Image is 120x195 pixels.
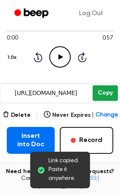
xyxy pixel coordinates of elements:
[3,111,31,120] button: Delete
[5,175,115,190] span: Contact us
[7,127,55,154] button: Insert into Doc
[8,5,56,22] a: Beep
[92,111,94,120] span: |
[44,111,118,120] button: Never Expires|Change
[7,34,18,43] span: 0:00
[36,110,39,120] span: |
[93,85,117,101] button: Copy
[102,34,113,43] span: 0:57
[96,111,117,120] span: Change
[48,157,83,183] span: Link copied. Paste it anywhere.
[71,3,112,24] a: Log Out
[38,176,99,189] a: [EMAIL_ADDRESS][DOMAIN_NAME]
[60,127,113,154] button: Record
[7,50,19,65] button: 1.0x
